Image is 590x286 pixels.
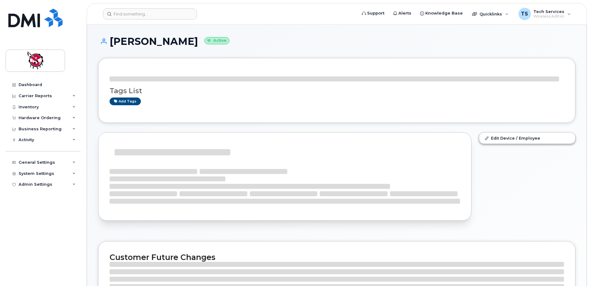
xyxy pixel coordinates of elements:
a: Edit Device / Employee [479,132,575,144]
small: Active [204,37,229,44]
a: Add tags [110,97,141,105]
h1: [PERSON_NAME] [98,36,575,47]
h2: Customer Future Changes [110,253,564,262]
h3: Tags List [110,87,564,95]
